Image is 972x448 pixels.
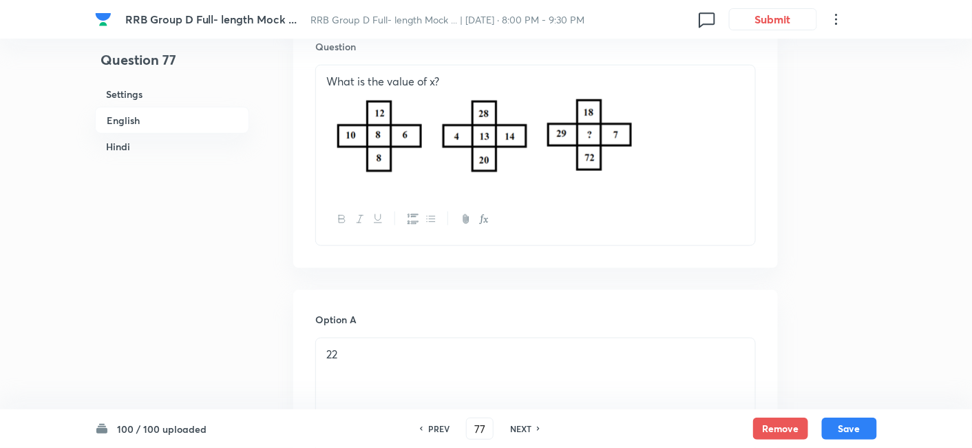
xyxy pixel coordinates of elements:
h6: Option A [315,312,756,327]
h6: English [95,107,249,134]
h4: Question 77 [95,50,249,81]
img: Company Logo [95,11,112,28]
button: Submit [729,8,817,30]
button: Save [822,418,877,440]
a: Company Logo [95,11,114,28]
button: Remove [753,418,808,440]
h6: Settings [95,81,249,107]
h6: 100 / 100 uploaded [117,422,207,436]
p: What is the value of x? [326,74,745,90]
h6: PREV [428,422,450,435]
h6: Question [315,39,756,54]
span: RRB Group D Full- length Mock ... | [DATE] · 8:00 PM - 9:30 PM [311,13,585,26]
h6: NEXT [510,422,531,435]
h6: Hindi [95,134,249,159]
img: B8eou1XKPpPwgAAAABJRU5ErkJggg== [326,90,638,183]
p: 22 [326,347,745,363]
span: RRB Group D Full- length Mock ... [125,12,297,26]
